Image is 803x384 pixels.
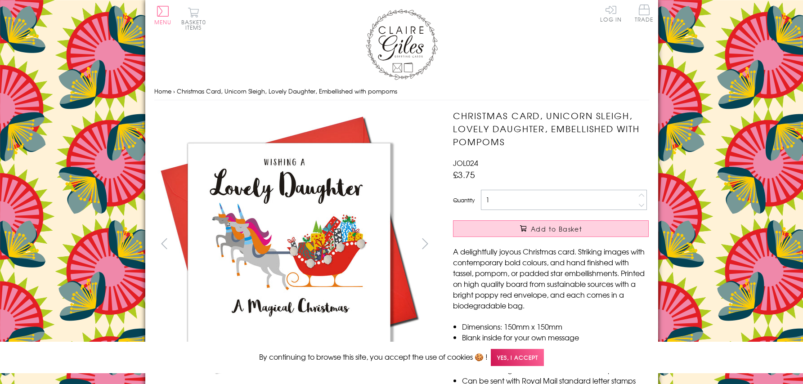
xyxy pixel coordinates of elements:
span: Trade [635,4,654,22]
a: Log In [600,4,622,22]
button: next [415,233,435,254]
li: Blank inside for your own message [462,332,649,343]
p: A delightfully joyous Christmas card. Striking images with contemporary bold colours, and hand fi... [453,246,649,311]
img: Claire Giles Greetings Cards [366,9,438,80]
span: Add to Basket [531,224,582,233]
span: £3.75 [453,168,475,181]
button: Basket0 items [181,7,206,30]
span: JOL024 [453,157,478,168]
button: Add to Basket [453,220,649,237]
span: 0 items [185,18,206,31]
button: prev [154,233,175,254]
span: Christmas Card, Unicorn Sleigh, Lovely Daughter, Embellished with pompoms [177,87,397,95]
img: Christmas Card, Unicorn Sleigh, Lovely Daughter, Embellished with pompoms [154,109,424,379]
a: Home [154,87,171,95]
span: › [173,87,175,95]
button: Menu [154,6,172,25]
li: Dimensions: 150mm x 150mm [462,321,649,332]
span: Menu [154,18,172,26]
h1: Christmas Card, Unicorn Sleigh, Lovely Daughter, Embellished with pompoms [453,109,649,148]
img: Christmas Card, Unicorn Sleigh, Lovely Daughter, Embellished with pompoms [435,109,705,379]
label: Quantity [453,196,475,204]
span: Yes, I accept [491,349,544,366]
a: Trade [635,4,654,24]
nav: breadcrumbs [154,82,649,101]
